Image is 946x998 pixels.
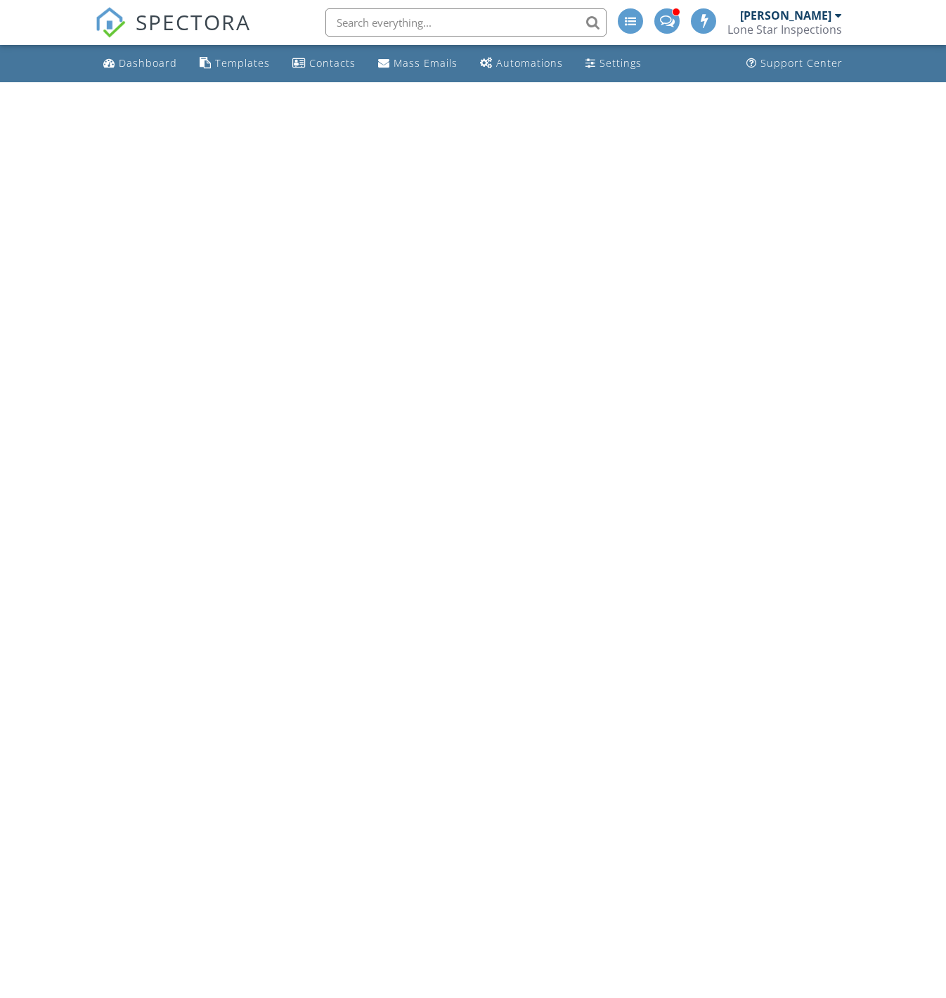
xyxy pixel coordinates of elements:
[474,51,569,77] a: Automations (Advanced)
[215,56,270,70] div: Templates
[309,56,356,70] div: Contacts
[760,56,843,70] div: Support Center
[580,51,647,77] a: Settings
[95,7,126,38] img: The Best Home Inspection Software - Spectora
[136,7,251,37] span: SPECTORA
[287,51,361,77] a: Contacts
[600,56,642,70] div: Settings
[119,56,177,70] div: Dashboard
[741,51,848,77] a: Support Center
[740,8,831,22] div: [PERSON_NAME]
[496,56,563,70] div: Automations
[325,8,607,37] input: Search everything...
[98,51,183,77] a: Dashboard
[194,51,276,77] a: Templates
[727,22,842,37] div: Lone Star Inspections
[372,51,463,77] a: Mass Emails
[95,19,251,48] a: SPECTORA
[394,56,458,70] div: Mass Emails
